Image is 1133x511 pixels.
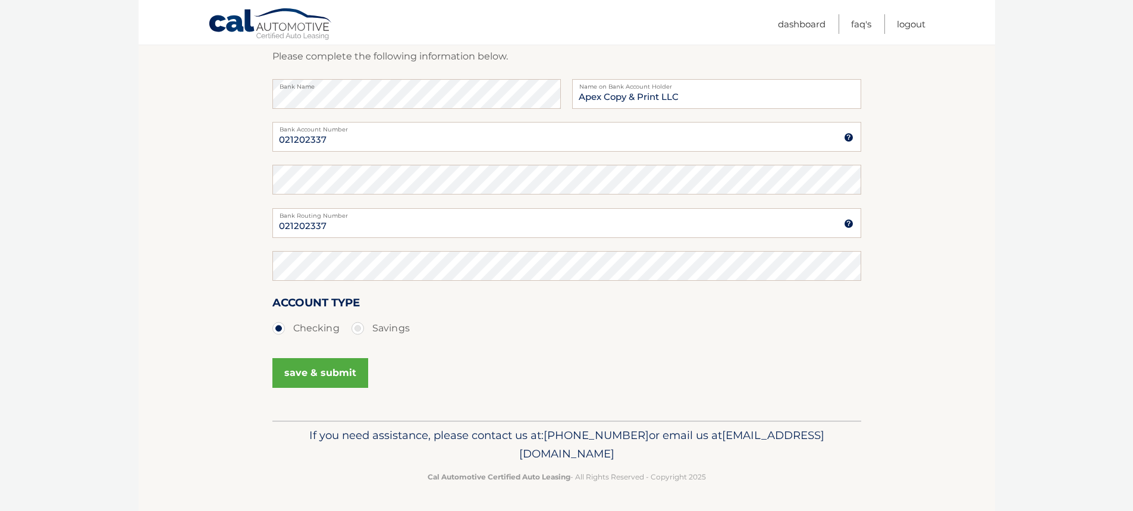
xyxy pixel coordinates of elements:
[897,14,925,34] a: Logout
[272,122,861,131] label: Bank Account Number
[272,208,861,238] input: Bank Routing Number
[280,426,853,464] p: If you need assistance, please contact us at: or email us at
[544,428,649,442] span: [PHONE_NUMBER]
[844,219,853,228] img: tooltip.svg
[272,48,861,65] p: Please complete the following information below.
[272,122,861,152] input: Bank Account Number
[428,472,570,481] strong: Cal Automotive Certified Auto Leasing
[272,316,340,340] label: Checking
[272,79,561,89] label: Bank Name
[272,294,360,316] label: Account Type
[572,79,861,109] input: Name on Account (Account Holder Name)
[778,14,826,34] a: Dashboard
[208,8,333,42] a: Cal Automotive
[844,133,853,142] img: tooltip.svg
[272,358,368,388] button: save & submit
[351,316,410,340] label: Savings
[280,471,853,483] p: - All Rights Reserved - Copyright 2025
[572,79,861,89] label: Name on Bank Account Holder
[851,14,871,34] a: FAQ's
[272,208,861,218] label: Bank Routing Number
